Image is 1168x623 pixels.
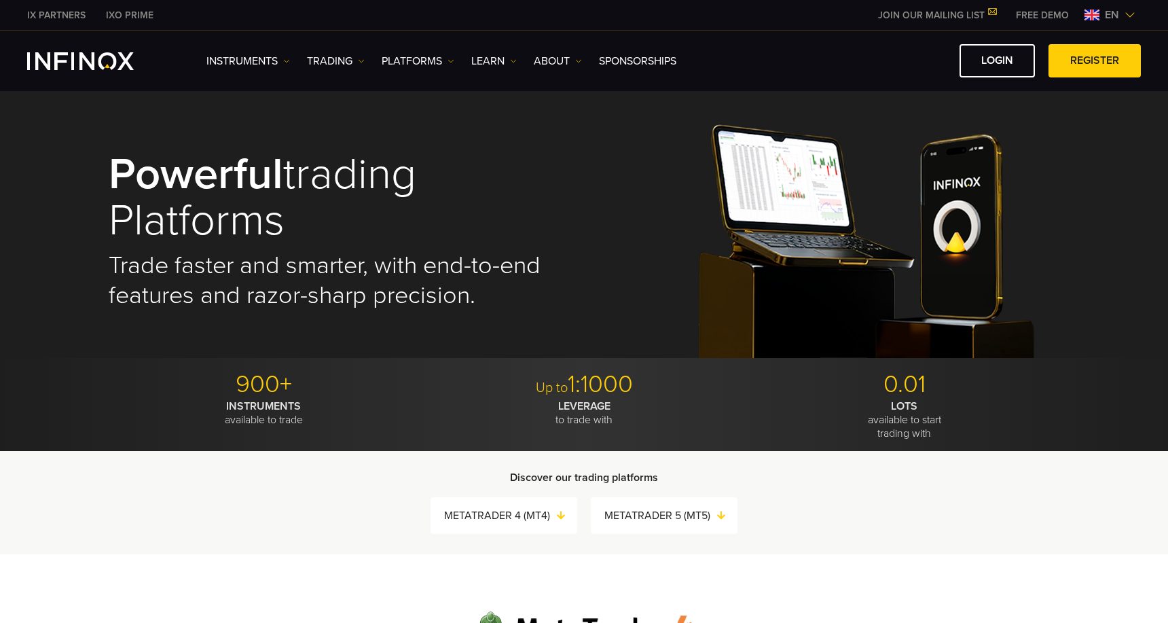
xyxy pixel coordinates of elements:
[96,8,164,22] a: INFINOX
[206,53,290,69] a: Instruments
[109,370,419,399] p: 900+
[471,53,517,69] a: Learn
[444,506,577,525] a: METATRADER 4 (MT4)
[307,53,365,69] a: TRADING
[27,52,166,70] a: INFINOX Logo
[109,251,565,310] h2: Trade faster and smarter, with end-to-end features and razor-sharp precision.
[109,399,419,427] p: available to trade
[558,399,610,413] strong: LEVERAGE
[960,44,1035,77] a: LOGIN
[891,399,917,413] strong: LOTS
[604,506,737,525] a: METATRADER 5 (MT5)
[17,8,96,22] a: INFINOX
[1048,44,1141,77] a: REGISTER
[536,380,568,396] span: Up to
[599,53,676,69] a: SPONSORSHIPS
[382,53,454,69] a: PLATFORMS
[1006,8,1079,22] a: INFINOX MENU
[109,152,565,245] h1: trading platforms
[868,10,1006,21] a: JOIN OUR MAILING LIST
[109,147,283,201] strong: Powerful
[510,471,658,484] strong: Discover our trading platforms
[1099,7,1125,23] span: en
[749,399,1059,440] p: available to start trading with
[749,370,1059,399] p: 0.01
[429,370,740,399] p: 1:1000
[226,399,301,413] strong: INSTRUMENTS
[429,399,740,427] p: to trade with
[534,53,582,69] a: ABOUT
